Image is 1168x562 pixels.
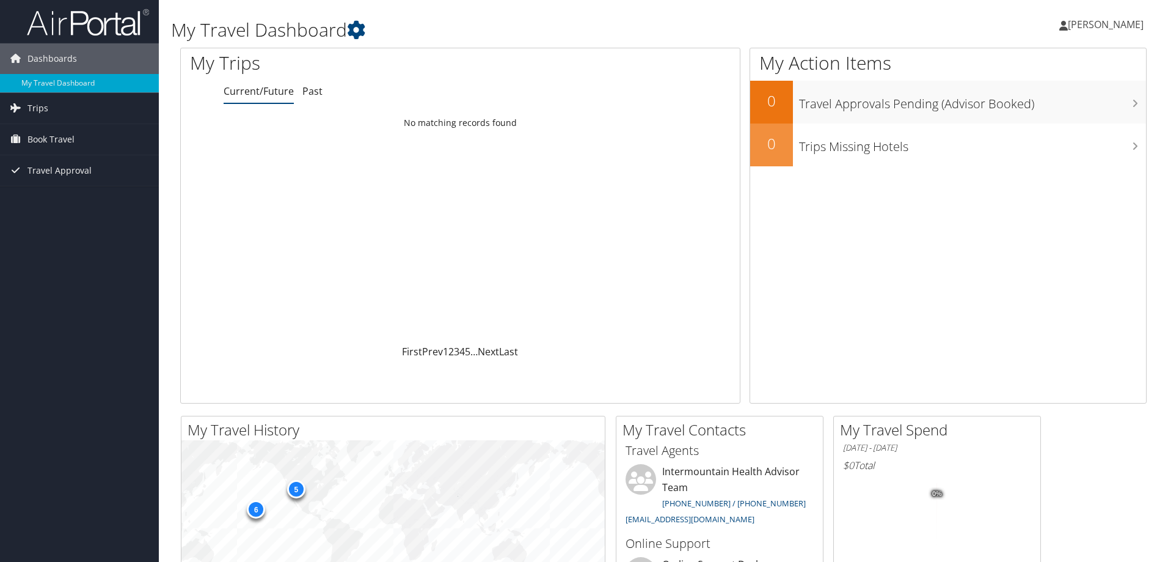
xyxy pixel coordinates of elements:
[287,480,305,498] div: 5
[27,155,92,186] span: Travel Approval
[188,420,605,440] h2: My Travel History
[247,500,265,519] div: 6
[1059,6,1156,43] a: [PERSON_NAME]
[750,133,793,154] h2: 0
[843,442,1031,454] h6: [DATE] - [DATE]
[171,17,828,43] h1: My Travel Dashboard
[750,81,1146,124] a: 0Travel Approvals Pending (Advisor Booked)
[499,345,518,358] a: Last
[1068,18,1144,31] span: [PERSON_NAME]
[224,84,294,98] a: Current/Future
[470,345,478,358] span: …
[27,93,48,124] span: Trips
[422,345,443,358] a: Prev
[840,420,1040,440] h2: My Travel Spend
[843,459,854,472] span: $0
[454,345,459,358] a: 3
[302,84,323,98] a: Past
[799,89,1146,113] h3: Travel Approvals Pending (Advisor Booked)
[27,124,75,155] span: Book Travel
[27,8,149,37] img: airportal-logo.png
[750,124,1146,166] a: 0Trips Missing Hotels
[662,498,806,509] a: [PHONE_NUMBER] / [PHONE_NUMBER]
[448,345,454,358] a: 2
[190,50,498,76] h1: My Trips
[626,442,814,459] h3: Travel Agents
[626,514,754,525] a: [EMAIL_ADDRESS][DOMAIN_NAME]
[465,345,470,358] a: 5
[799,132,1146,155] h3: Trips Missing Hotels
[181,112,740,134] td: No matching records found
[622,420,823,440] h2: My Travel Contacts
[843,459,1031,472] h6: Total
[27,43,77,74] span: Dashboards
[402,345,422,358] a: First
[626,535,814,552] h3: Online Support
[443,345,448,358] a: 1
[750,50,1146,76] h1: My Action Items
[478,345,499,358] a: Next
[932,490,942,498] tspan: 0%
[619,464,820,530] li: Intermountain Health Advisor Team
[459,345,465,358] a: 4
[750,91,793,111] h2: 0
